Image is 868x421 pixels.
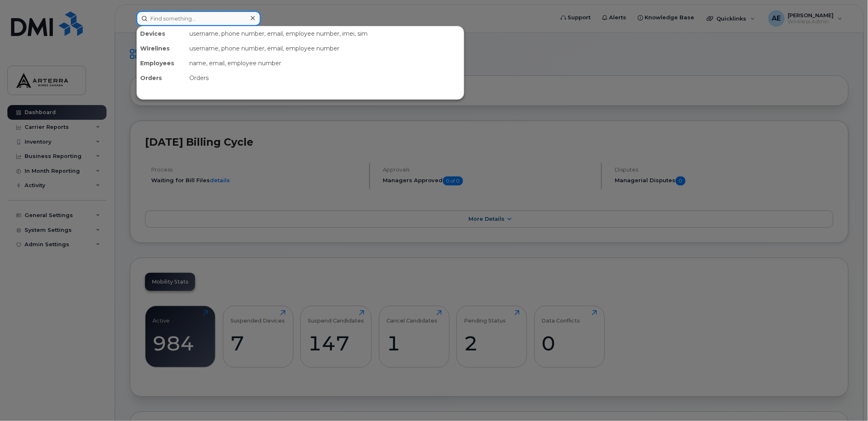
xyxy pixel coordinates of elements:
[137,41,186,56] div: Wirelines
[186,56,464,71] div: name, email, employee number
[186,41,464,56] div: username, phone number, email, employee number
[186,71,464,85] div: Orders
[137,56,186,71] div: Employees
[137,26,186,41] div: Devices
[137,71,186,85] div: Orders
[186,26,464,41] div: username, phone number, email, employee number, imei, sim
